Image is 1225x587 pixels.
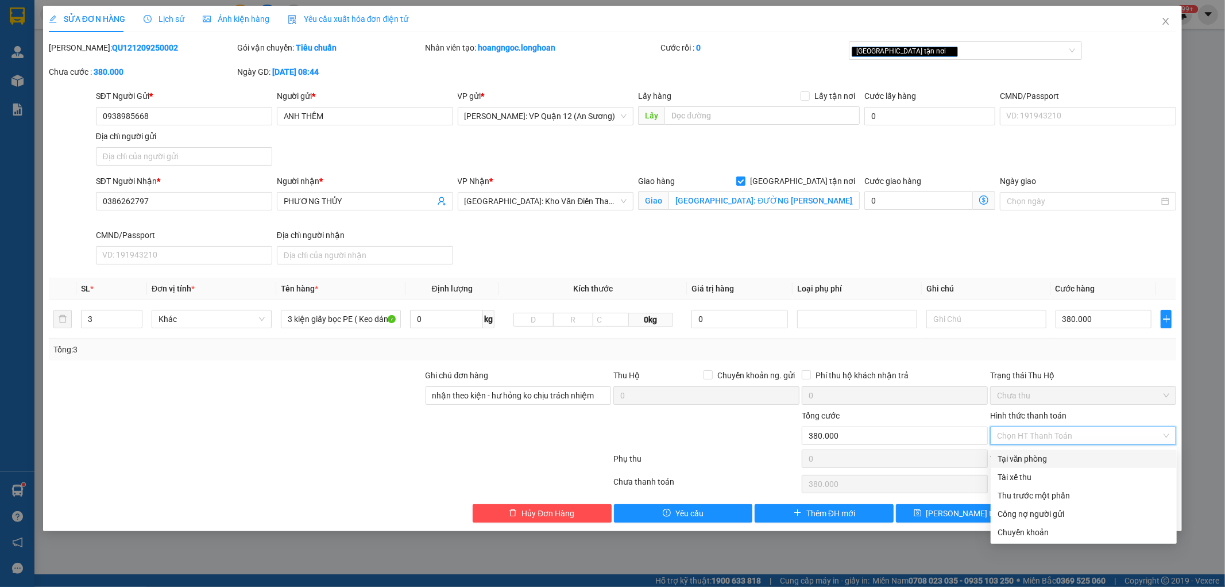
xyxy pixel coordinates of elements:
div: Địa chỉ người gửi [96,130,272,143]
th: Loại phụ phí [793,278,922,300]
span: Lấy [638,106,664,125]
span: [PERSON_NAME] thay đổi [926,507,1018,520]
th: Ghi chú [922,278,1051,300]
span: 0kg [629,313,673,327]
input: Địa chỉ của người nhận [277,246,453,264]
button: plus [1161,310,1172,328]
span: Ngày in phiếu: 08:11 ngày [72,23,231,35]
label: Cước lấy hàng [864,91,916,101]
strong: CSKH: [32,39,61,49]
span: save [914,509,922,518]
span: Hà Nội: Kho Văn Điển Thanh Trì [465,193,627,210]
span: Thu Hộ [613,371,640,380]
input: Địa chỉ của người gửi [96,147,272,166]
span: Giao [638,191,668,210]
span: Yêu cầu xuất hóa đơn điện tử [288,14,409,24]
input: D [513,313,554,327]
input: Ghi Chú [926,310,1046,328]
span: Định lượng [432,284,473,293]
span: exclamation-circle [663,509,671,518]
input: Giao tận nơi [668,191,860,210]
span: Chuyển khoản ng. gửi [713,369,799,382]
b: 0 [696,43,701,52]
b: hoangngoc.longhoan [478,43,556,52]
input: Ghi chú đơn hàng [426,386,612,405]
div: Cước rồi : [660,41,847,54]
span: SL [81,284,90,293]
div: Tổng: 3 [53,343,473,356]
span: Ảnh kiện hàng [203,14,269,24]
span: Cước hàng [1056,284,1095,293]
span: Tổng cước [802,411,840,420]
input: R [553,313,593,327]
div: Thu trước một phần [998,489,1170,502]
span: Lấy tận nơi [810,90,860,102]
span: plus [794,509,802,518]
button: save[PERSON_NAME] thay đổi [896,504,1035,523]
b: Tiêu chuẩn [296,43,337,52]
span: [PHONE_NUMBER] [5,39,87,59]
span: Yêu cầu [675,507,704,520]
div: Tài xế thu [998,471,1170,484]
div: Chuyển khoản [998,526,1170,539]
div: Ngày GD: [237,66,423,78]
span: Đơn vị tính [152,284,195,293]
input: Ngày giao [1007,195,1159,208]
button: deleteHủy Đơn Hàng [473,504,612,523]
button: plusThêm ĐH mới [755,504,894,523]
span: Thêm ĐH mới [806,507,855,520]
span: Giao hàng [638,177,675,186]
b: [DATE] 08:44 [272,67,319,76]
div: VP gửi [458,90,634,102]
div: Công nợ người gửi [998,508,1170,520]
div: Nhân viên tạo: [426,41,659,54]
b: QU121209250002 [112,43,178,52]
label: Cước giao hàng [864,177,921,186]
span: picture [203,15,211,23]
div: [PERSON_NAME]: [49,41,235,54]
label: Ngày giao [1000,177,1036,186]
span: edit [49,15,57,23]
div: Chưa cước : [49,66,235,78]
span: Giá trị hàng [691,284,734,293]
input: C [593,313,629,327]
span: Mã đơn: QU121209250001 [5,70,174,85]
div: Phụ thu [613,452,801,473]
span: Hồ Chí Minh: VP Quận 12 (An Sương) [465,108,627,125]
span: user-add [437,197,446,206]
div: SĐT Người Nhận [96,175,272,187]
div: Tại văn phòng [998,452,1170,465]
div: Địa chỉ người nhận [277,229,453,241]
span: clock-circle [144,15,152,23]
div: Trạng thái Thu Hộ [990,369,1176,382]
div: CMND/Passport [1000,90,1176,102]
b: 380.000 [94,67,123,76]
div: Người gửi [277,90,453,102]
span: plus [1161,314,1171,324]
input: Cước lấy hàng [864,107,995,125]
input: Dọc đường [664,106,860,125]
span: Tên hàng [281,284,318,293]
span: Kích thước [573,284,613,293]
span: kg [483,310,494,328]
span: close [1161,17,1170,26]
div: CMND/Passport [96,229,272,241]
span: dollar-circle [979,195,988,205]
label: Ghi chú đơn hàng [426,371,489,380]
span: Khác [159,310,265,328]
span: delete [509,509,517,518]
span: SỬA ĐƠN HÀNG [49,14,125,24]
span: Lấy hàng [638,91,671,101]
div: Người nhận [277,175,453,187]
input: VD: Bàn, Ghế [281,310,401,328]
span: [GEOGRAPHIC_DATA] tận nơi [852,47,958,57]
label: Hình thức thanh toán [990,411,1066,420]
button: Close [1150,6,1182,38]
div: Gói vận chuyển: [237,41,423,54]
strong: PHIẾU DÁN LÊN HÀNG [76,5,227,21]
div: SĐT Người Gửi [96,90,272,102]
span: Hủy Đơn Hàng [521,507,574,520]
div: Cước gửi hàng sẽ được ghi vào công nợ của người gửi [991,505,1177,523]
span: Chọn HT Thanh Toán [997,427,1169,444]
div: Chưa thanh toán [613,475,801,496]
